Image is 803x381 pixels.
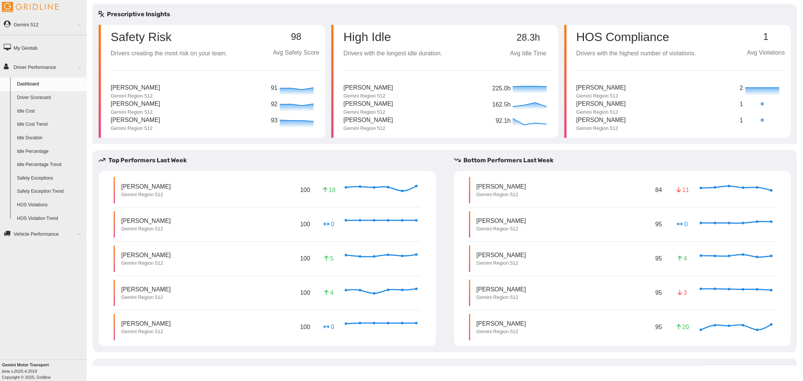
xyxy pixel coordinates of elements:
[343,99,393,109] p: [PERSON_NAME]
[654,287,664,299] p: 95
[2,369,37,373] i: beta v.2025.4.2019
[14,158,87,172] a: Idle Percentage Trend
[477,328,526,335] p: Gemini Region 512
[747,32,785,42] p: 1
[299,184,312,196] p: 100
[677,323,689,331] p: 20
[111,116,160,125] p: [PERSON_NAME]
[99,156,442,165] h5: Top Performers Last Week
[677,254,689,263] p: 4
[343,83,393,93] p: [PERSON_NAME]
[477,260,526,267] p: Gemini Region 512
[271,100,278,109] p: 92
[14,105,87,118] a: Idle Cost
[740,100,744,109] p: 1
[343,125,393,132] p: Gemini Region 512
[121,191,171,198] p: Gemini Region 512
[111,83,160,93] p: [PERSON_NAME]
[677,186,689,194] p: 11
[14,198,87,212] a: HOS Violations
[504,49,552,58] p: Avg Idle Time
[121,216,171,225] p: [PERSON_NAME]
[477,251,526,259] p: [PERSON_NAME]
[299,253,312,264] p: 100
[323,220,335,229] p: 0
[477,294,526,301] p: Gemini Region 512
[273,48,319,58] p: Avg Safety Score
[477,226,526,232] p: Gemini Region 512
[121,226,171,232] p: Gemini Region 512
[477,191,526,198] p: Gemini Region 512
[343,109,393,116] p: Gemini Region 512
[271,84,278,93] p: 91
[14,91,87,105] a: Driver Scorecard
[121,285,171,294] p: [PERSON_NAME]
[576,31,696,43] p: HOS Compliance
[323,288,335,297] p: 4
[343,31,442,43] p: High Idle
[677,288,689,297] p: 3
[121,260,171,267] p: Gemini Region 512
[654,321,664,333] p: 95
[121,328,171,335] p: Gemini Region 512
[14,78,87,91] a: Dashboard
[14,118,87,131] a: Idle Cost Trend
[121,182,171,191] p: [PERSON_NAME]
[492,84,511,99] p: 225.0h
[576,93,626,99] p: Gemini Region 512
[477,319,526,328] p: [PERSON_NAME]
[576,99,626,109] p: [PERSON_NAME]
[654,253,664,264] p: 95
[14,185,87,198] a: Safety Exception Trend
[2,2,58,12] img: Gridline
[323,186,335,194] p: 18
[576,49,696,58] p: Drivers with the highest number of violations.
[111,99,160,109] p: [PERSON_NAME]
[99,10,170,19] h5: Prescriptive Insights
[343,49,442,58] p: Drivers with the longest idle duration.
[2,362,87,380] div: Copyright © 2025, Gridline
[654,218,664,230] p: 95
[299,218,312,230] p: 100
[576,83,626,93] p: [PERSON_NAME]
[14,145,87,158] a: Idle Percentage
[299,287,312,299] p: 100
[271,116,278,125] p: 93
[343,116,393,125] p: [PERSON_NAME]
[121,294,171,301] p: Gemini Region 512
[576,116,626,125] p: [PERSON_NAME]
[492,100,511,115] p: 162.5h
[677,220,689,229] p: 0
[747,48,785,58] p: Avg Violations
[111,125,160,132] p: Gemini Region 512
[111,31,227,43] p: Safety Risk
[343,93,393,99] p: Gemini Region 512
[14,212,87,226] a: HOS Violation Trend
[323,254,335,263] p: 5
[2,363,49,367] b: Gemini Motor Transport
[504,32,552,43] p: 28.3h
[273,32,319,42] p: 98
[111,109,160,116] p: Gemini Region 512
[14,172,87,185] a: Safety Exceptions
[14,131,87,145] a: Idle Duration
[576,125,626,132] p: Gemini Region 512
[477,285,526,294] p: [PERSON_NAME]
[654,184,664,196] p: 84
[477,216,526,225] p: [PERSON_NAME]
[740,84,744,93] p: 2
[323,323,335,331] p: 0
[496,116,511,131] p: 92.1h
[121,319,171,328] p: [PERSON_NAME]
[111,49,227,58] p: Drivers creating the most risk on your team.
[740,116,744,125] p: 1
[454,156,797,165] h5: Bottom Performers Last Week
[299,321,312,333] p: 100
[477,182,526,191] p: [PERSON_NAME]
[576,109,626,116] p: Gemini Region 512
[111,93,160,99] p: Gemini Region 512
[121,251,171,259] p: [PERSON_NAME]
